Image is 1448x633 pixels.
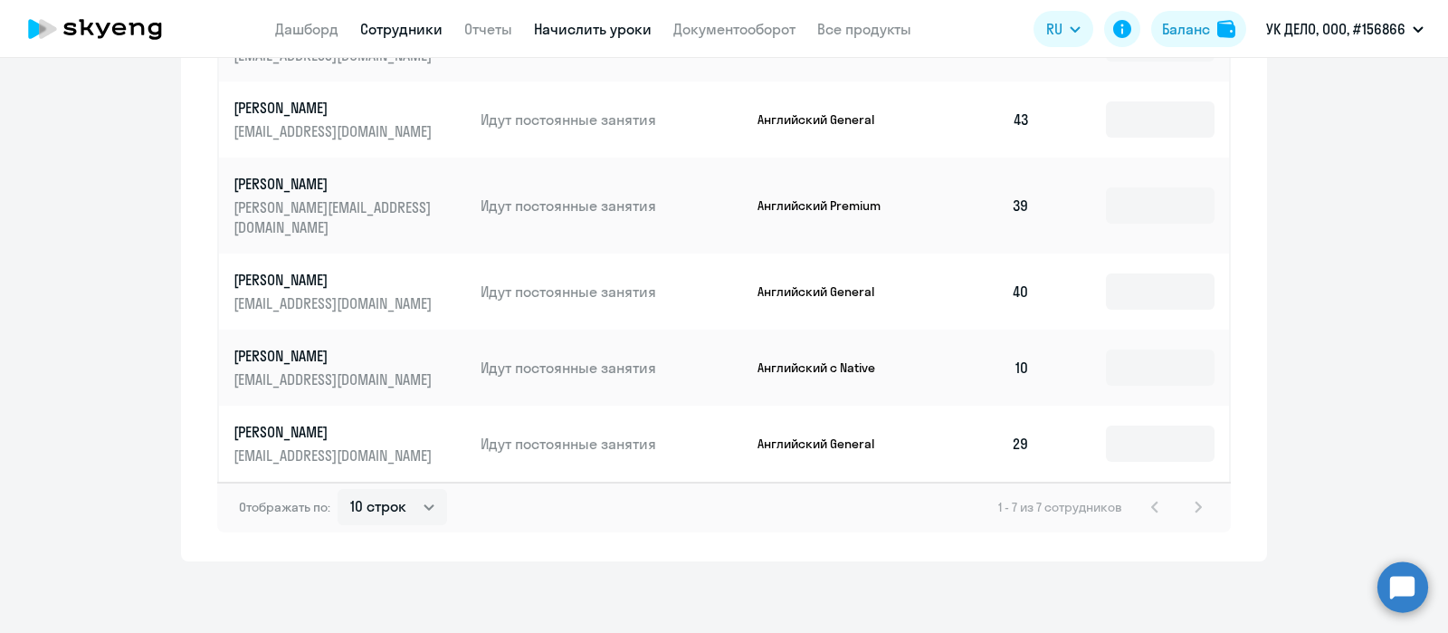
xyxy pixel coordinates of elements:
[757,283,893,300] p: Английский General
[233,293,436,313] p: [EMAIL_ADDRESS][DOMAIN_NAME]
[673,20,795,38] a: Документооборот
[233,446,436,465] p: [EMAIL_ADDRESS][DOMAIN_NAME]
[481,110,743,129] p: Идут постоянные занятия
[233,422,466,465] a: [PERSON_NAME][EMAIL_ADDRESS][DOMAIN_NAME]
[998,499,1122,515] span: 1 - 7 из 7 сотрудников
[233,197,436,237] p: [PERSON_NAME][EMAIL_ADDRESS][DOMAIN_NAME]
[233,98,466,141] a: [PERSON_NAME][EMAIL_ADDRESS][DOMAIN_NAME]
[233,346,436,366] p: [PERSON_NAME]
[275,20,338,38] a: Дашборд
[1046,18,1062,40] span: RU
[233,270,436,290] p: [PERSON_NAME]
[233,369,436,389] p: [EMAIL_ADDRESS][DOMAIN_NAME]
[534,20,652,38] a: Начислить уроки
[757,197,893,214] p: Английский Premium
[233,270,466,313] a: [PERSON_NAME][EMAIL_ADDRESS][DOMAIN_NAME]
[233,174,466,237] a: [PERSON_NAME][PERSON_NAME][EMAIL_ADDRESS][DOMAIN_NAME]
[233,174,436,194] p: [PERSON_NAME]
[1151,11,1246,47] button: Балансbalance
[233,346,466,389] a: [PERSON_NAME][EMAIL_ADDRESS][DOMAIN_NAME]
[481,196,743,216] p: Идут постоянные занятия
[1034,11,1093,47] button: RU
[233,121,436,141] p: [EMAIL_ADDRESS][DOMAIN_NAME]
[481,434,743,454] p: Идут постоянные занятия
[233,98,436,118] p: [PERSON_NAME]
[918,330,1044,406] td: 10
[481,358,743,378] p: Идут постоянные занятия
[1257,7,1433,51] button: УК ДЕЛО, ООО, #156866
[1162,18,1210,40] div: Баланс
[918,254,1044,330] td: 40
[918,82,1044,158] td: 43
[481,282,743,302] p: Идут постоянные занятия
[918,406,1044,482] td: 29
[464,20,512,38] a: Отчеты
[239,499,330,515] span: Отображать по:
[757,436,893,452] p: Английский General
[757,360,893,376] p: Английский с Native
[360,20,443,38] a: Сотрудники
[817,20,911,38] a: Все продукты
[1266,18,1405,40] p: УК ДЕЛО, ООО, #156866
[918,158,1044,254] td: 39
[757,111,893,128] p: Английский General
[1217,20,1235,38] img: balance
[233,422,436,442] p: [PERSON_NAME]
